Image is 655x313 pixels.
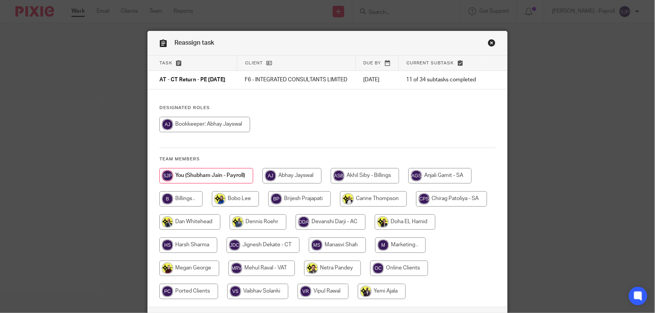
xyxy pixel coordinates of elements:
[159,77,225,83] span: AT - CT Return - PE [DATE]
[159,156,496,162] h4: Team members
[159,61,173,65] span: Task
[364,61,381,65] span: Due by
[245,61,263,65] span: Client
[406,61,454,65] span: Current subtask
[488,39,496,49] a: Close this dialog window
[245,76,348,84] p: F6 - INTEGRATED CONSULTANTS LIMITED
[174,40,214,46] span: Reassign task
[159,105,496,111] h4: Designated Roles
[363,76,391,84] p: [DATE]
[398,71,484,89] td: 11 of 34 subtasks completed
